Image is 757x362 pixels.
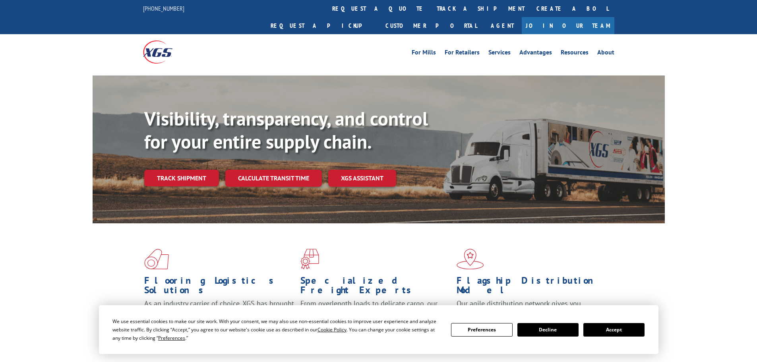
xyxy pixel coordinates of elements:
[597,49,614,58] a: About
[144,106,428,154] b: Visibility, transparency, and control for your entire supply chain.
[412,49,436,58] a: For Mills
[265,17,379,34] a: Request a pickup
[143,4,184,12] a: [PHONE_NUMBER]
[457,249,484,269] img: xgs-icon-flagship-distribution-model-red
[457,276,607,299] h1: Flagship Distribution Model
[522,17,614,34] a: Join Our Team
[144,170,219,186] a: Track shipment
[318,326,347,333] span: Cookie Policy
[328,170,396,187] a: XGS ASSISTANT
[300,249,319,269] img: xgs-icon-focused-on-flooring-red
[300,299,451,334] p: From overlength loads to delicate cargo, our experienced staff knows the best way to move your fr...
[445,49,480,58] a: For Retailers
[300,276,451,299] h1: Specialized Freight Experts
[561,49,589,58] a: Resources
[225,170,322,187] a: Calculate transit time
[112,317,441,342] div: We use essential cookies to make our site work. With your consent, we may also use non-essential ...
[158,335,185,341] span: Preferences
[144,299,294,327] span: As an industry carrier of choice, XGS has brought innovation and dedication to flooring logistics...
[583,323,645,337] button: Accept
[519,49,552,58] a: Advantages
[517,323,579,337] button: Decline
[99,305,658,354] div: Cookie Consent Prompt
[488,49,511,58] a: Services
[379,17,483,34] a: Customer Portal
[483,17,522,34] a: Agent
[144,276,294,299] h1: Flooring Logistics Solutions
[451,323,512,337] button: Preferences
[457,299,603,317] span: Our agile distribution network gives you nationwide inventory management on demand.
[144,249,169,269] img: xgs-icon-total-supply-chain-intelligence-red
